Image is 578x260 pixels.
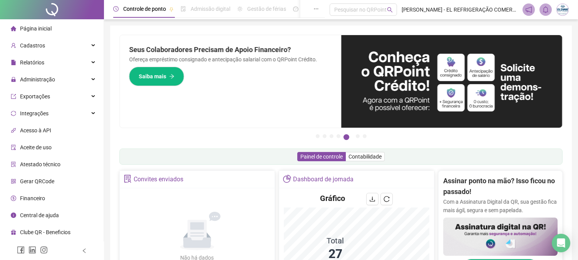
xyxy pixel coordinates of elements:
[237,6,243,12] span: sun
[323,134,327,138] button: 2
[82,248,87,253] span: left
[337,134,340,138] button: 4
[28,246,36,254] span: linkedin
[293,6,298,12] span: dashboard
[11,26,16,31] span: home
[11,145,16,150] span: audit
[20,144,52,150] span: Aceite de uso
[343,134,349,140] button: 5
[40,246,48,254] span: instagram
[20,59,44,66] span: Relatórios
[181,6,186,12] span: file-done
[129,44,332,55] h2: Seus Colaboradores Precisam de Apoio Financeiro?
[443,176,558,198] h2: Assinar ponto na mão? Isso ficou no passado!
[402,5,518,14] span: [PERSON_NAME] - EL REFRIGERAÇÃO COMERCIO ATACADISTA E VAREJISTA DE EQUIPAMENT LTDA EPP
[320,193,345,204] h4: Gráfico
[139,72,166,81] span: Saiba mais
[542,6,549,13] span: bell
[348,154,382,160] span: Contabilidade
[123,6,166,12] span: Controle de ponto
[20,229,70,235] span: Clube QR - Beneficios
[129,55,332,64] p: Ofereça empréstimo consignado e antecipação salarial com o QRPoint Crédito.
[387,7,393,13] span: search
[113,6,119,12] span: clock-circle
[20,93,50,100] span: Exportações
[330,134,333,138] button: 3
[169,7,174,12] span: pushpin
[384,196,390,202] span: reload
[129,67,184,86] button: Saiba mais
[552,234,570,252] div: Open Intercom Messenger
[191,6,230,12] span: Admissão digital
[363,134,367,138] button: 7
[293,173,354,186] div: Dashboard de jornada
[134,173,183,186] div: Convites enviados
[11,213,16,218] span: info-circle
[443,198,558,214] p: Com a Assinatura Digital da QR, sua gestão fica mais ágil, segura e sem papelada.
[283,175,291,183] span: pie-chart
[11,111,16,116] span: sync
[20,161,60,167] span: Atestado técnico
[20,76,55,83] span: Administração
[525,6,532,13] span: notification
[557,4,568,15] img: 29308
[341,35,563,128] img: banner%2F11e687cd-1386-4cbd-b13b-7bd81425532d.png
[11,94,16,99] span: export
[443,218,558,256] img: banner%2F02c71560-61a6-44d4-94b9-c8ab97240462.png
[11,128,16,133] span: api
[316,134,320,138] button: 1
[11,230,16,235] span: gift
[11,77,16,82] span: lock
[169,74,174,79] span: arrow-right
[20,110,49,116] span: Integrações
[17,246,25,254] span: facebook
[20,178,54,184] span: Gerar QRCode
[11,43,16,48] span: user-add
[11,60,16,65] span: file
[356,134,360,138] button: 6
[247,6,286,12] span: Gestão de férias
[300,154,343,160] span: Painel de controle
[313,6,319,12] span: ellipsis
[11,196,16,201] span: dollar
[124,175,132,183] span: solution
[20,42,45,49] span: Cadastros
[20,25,52,32] span: Página inicial
[369,196,375,202] span: download
[11,162,16,167] span: solution
[20,212,59,218] span: Central de ajuda
[20,195,45,201] span: Financeiro
[20,127,51,133] span: Acesso à API
[11,179,16,184] span: qrcode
